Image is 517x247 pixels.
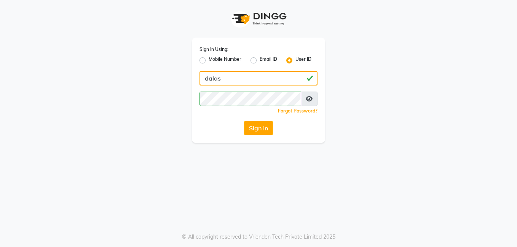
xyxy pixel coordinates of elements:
label: Sign In Using: [199,46,228,53]
label: User ID [295,56,311,65]
input: Username [199,92,301,106]
img: logo1.svg [228,8,289,30]
button: Sign In [244,121,273,135]
input: Username [199,71,318,85]
a: Forgot Password? [278,108,318,114]
label: Email ID [260,56,277,65]
label: Mobile Number [209,56,241,65]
